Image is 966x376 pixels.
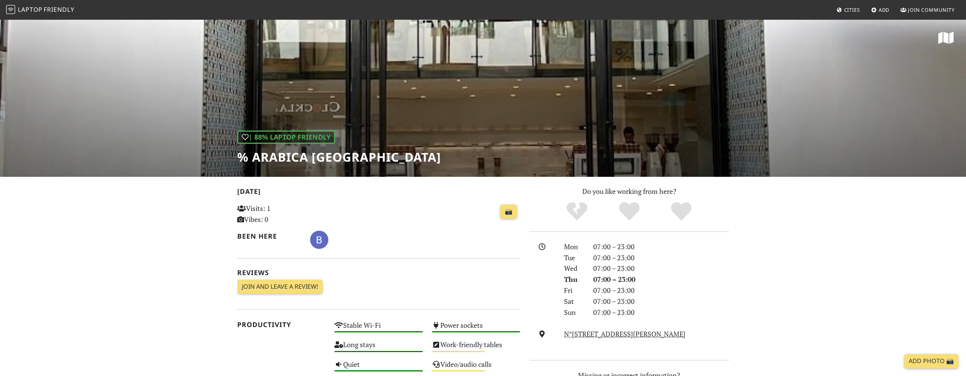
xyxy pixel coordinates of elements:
span: Add [879,6,890,13]
a: Join Community [897,3,958,17]
div: Mon [559,241,588,252]
div: Tue [559,252,588,263]
img: LaptopFriendly [6,5,15,14]
a: LaptopFriendly LaptopFriendly [6,3,74,17]
div: Stable Wi-Fi [330,319,427,338]
div: 07:00 – 23:00 [589,296,734,307]
div: Wed [559,263,588,274]
h1: % Arabica [GEOGRAPHIC_DATA] [237,150,441,164]
h2: Been here [237,232,301,240]
div: Power sockets [427,319,525,338]
p: Do you like working from here? [529,186,729,197]
div: Thu [559,274,588,285]
a: Add [868,3,893,17]
div: Sat [559,296,588,307]
div: Work-friendly tables [427,338,525,358]
h2: Productivity [237,321,326,329]
div: 07:00 – 23:00 [589,274,734,285]
div: 07:00 – 23:00 [589,241,734,252]
span: Cities [844,6,860,13]
a: Cities [834,3,863,17]
div: Long stays [330,338,427,358]
img: 4060-badr.jpg [310,231,328,249]
p: Visits: 1 Vibes: 0 [237,203,326,225]
span: Laptop [18,5,43,14]
a: Join and leave a review! [237,280,323,294]
a: N°[STREET_ADDRESS][PERSON_NAME] [564,329,685,338]
div: No [551,201,603,222]
div: 07:00 – 23:00 [589,263,734,274]
span: Join Community [908,6,955,13]
h2: Reviews [237,269,520,277]
a: Add Photo 📸 [904,354,958,368]
div: Fri [559,285,588,296]
div: Definitely! [655,201,708,222]
span: Badr EL Idrissi [310,234,328,244]
div: | 88% Laptop Friendly [237,131,335,144]
div: 07:00 – 23:00 [589,285,734,296]
div: Yes [603,201,656,222]
div: Sun [559,307,588,318]
div: 07:00 – 23:00 [589,252,734,263]
span: Friendly [44,5,74,14]
h2: [DATE] [237,187,520,198]
a: 📸 [500,205,517,219]
div: 07:00 – 23:00 [589,307,734,318]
